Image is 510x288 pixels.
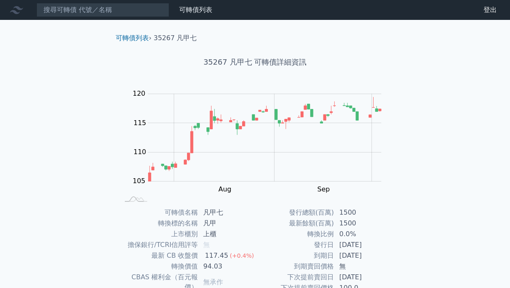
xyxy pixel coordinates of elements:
span: 無 [203,241,210,249]
li: 35267 凡甲七 [154,33,197,43]
td: 發行總額(百萬) [255,207,334,218]
tspan: 105 [133,177,146,185]
a: 可轉債列表 [179,6,212,14]
td: 最新 CB 收盤價 [119,250,198,261]
td: 上櫃 [198,229,255,240]
td: 發行日 [255,240,334,250]
td: 凡甲 [198,218,255,229]
li: › [116,33,151,43]
td: 94.03 [198,261,255,272]
td: 擔保銀行/TCRI信用評等 [119,240,198,250]
td: 轉換比例 [255,229,334,240]
td: 下次提前賣回日 [255,272,334,283]
td: [DATE] [334,250,391,261]
td: 無 [334,261,391,272]
g: Series [148,97,381,181]
td: 上市櫃別 [119,229,198,240]
tspan: Sep [317,185,330,193]
tspan: 120 [133,90,146,97]
td: 到期賣回價格 [255,261,334,272]
g: Chart [129,90,394,193]
a: 登出 [477,3,503,17]
input: 搜尋可轉債 代號／名稱 [36,3,169,17]
div: 117.45 [203,251,230,261]
td: 轉換標的名稱 [119,218,198,229]
td: 可轉債名稱 [119,207,198,218]
td: [DATE] [334,272,391,283]
td: 到期日 [255,250,334,261]
span: 無承作 [203,278,223,286]
td: 轉換價值 [119,261,198,272]
td: 1500 [334,207,391,218]
h1: 35267 凡甲七 可轉債詳細資訊 [109,56,401,68]
span: (+0.4%) [230,252,254,259]
td: 最新餘額(百萬) [255,218,334,229]
tspan: 115 [134,119,146,127]
td: [DATE] [334,240,391,250]
td: 0.0% [334,229,391,240]
tspan: Aug [219,185,231,193]
td: 凡甲七 [198,207,255,218]
td: 1500 [334,218,391,229]
a: 可轉債列表 [116,34,149,42]
tspan: 110 [134,148,146,156]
